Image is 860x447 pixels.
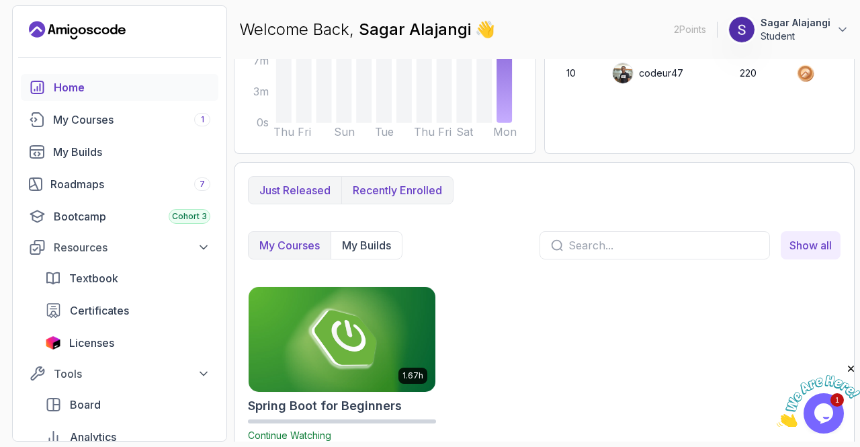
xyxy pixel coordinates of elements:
[37,297,218,324] a: certificates
[172,211,207,222] span: Cohort 3
[402,370,423,381] p: 1.67h
[273,126,294,138] tspan: Thu
[456,126,474,138] tspan: Sat
[342,237,391,253] p: My Builds
[298,126,311,138] tspan: Fri
[249,177,341,204] button: Just released
[728,16,849,43] button: user profile imageSagar AlajangiStudent
[353,182,442,198] p: Recently enrolled
[257,117,269,130] tspan: 0s
[70,397,101,413] span: Board
[53,112,210,128] div: My Courses
[21,106,218,133] a: courses
[674,23,706,36] p: 2 Points
[239,19,495,40] p: Welcome Back,
[69,335,114,351] span: Licenses
[21,74,218,101] a: home
[259,237,320,253] p: My Courses
[69,270,118,286] span: Textbook
[248,430,331,441] span: Continue Watching
[70,302,129,319] span: Certificates
[761,16,830,30] p: Sagar Alajangi
[37,265,218,292] a: textbook
[475,19,495,40] span: 👋
[248,397,402,415] h2: Spring Boot for Beginners
[729,17,755,42] img: user profile image
[568,237,759,253] input: Search...
[375,126,394,138] tspan: Tue
[493,126,517,138] tspan: Mon
[54,79,210,95] div: Home
[789,237,832,253] span: Show all
[334,126,355,138] tspan: Sun
[54,366,210,382] div: Tools
[21,362,218,386] button: Tools
[253,86,269,99] tspan: 3m
[438,126,451,138] tspan: Fri
[249,232,331,259] button: My Courses
[21,203,218,230] a: bootcamp
[53,144,210,160] div: My Builds
[45,336,61,350] img: jetbrains icon
[248,286,436,442] a: Spring Boot for Beginners card1.67hSpring Boot for BeginnersContinue Watching
[761,30,830,43] p: Student
[37,391,218,418] a: board
[54,239,210,255] div: Resources
[21,235,218,259] button: Resources
[341,177,453,204] button: Recently enrolled
[200,179,205,190] span: 7
[612,63,683,84] div: codeur47
[37,329,218,356] a: licenses
[781,231,841,259] a: my_courses
[21,171,218,198] a: roadmaps
[50,176,210,192] div: Roadmaps
[259,182,331,198] p: Just released
[201,114,204,125] span: 1
[732,57,788,90] td: 220
[54,208,210,225] div: Bootcamp
[331,232,402,259] button: My Builds
[414,126,435,138] tspan: Thu
[249,287,435,392] img: Spring Boot for Beginners card
[359,19,475,39] span: Sagar Alajangi
[777,363,860,427] iframe: chat widget
[29,19,126,41] a: Landing page
[21,138,218,165] a: builds
[558,57,604,90] td: 10
[253,55,269,68] tspan: 7m
[70,429,116,445] span: Analytics
[613,63,633,83] img: user profile image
